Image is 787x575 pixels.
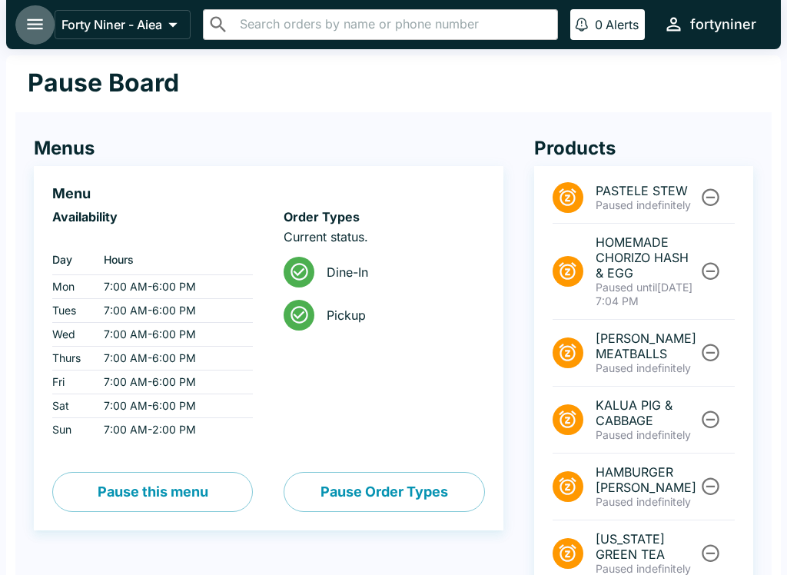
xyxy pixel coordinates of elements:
button: Unpause [696,338,725,367]
td: Wed [52,323,91,347]
h4: Products [534,137,753,160]
td: 7:00 AM - 6:00 PM [91,323,253,347]
td: 7:00 AM - 6:00 PM [91,275,253,299]
span: Pickup [327,307,472,323]
td: Tues [52,299,91,323]
span: HAMBURGER [PERSON_NAME] [596,464,698,495]
p: [DATE] 7:04 PM [596,281,698,308]
th: Day [52,244,91,275]
button: Forty Niner - Aiea [55,10,191,39]
td: 7:00 AM - 6:00 PM [91,347,253,371]
td: Mon [52,275,91,299]
td: Sat [52,394,91,418]
button: Unpause [696,405,725,434]
td: Sun [52,418,91,442]
h1: Pause Board [28,68,179,98]
h6: Availability [52,209,253,224]
p: Forty Niner - Aiea [61,17,162,32]
p: ‏ [52,229,253,244]
td: Thurs [52,347,91,371]
p: 0 [595,17,603,32]
td: 7:00 AM - 6:00 PM [91,299,253,323]
div: fortyniner [690,15,756,34]
p: Current status. [284,229,484,244]
button: Unpause [696,257,725,285]
p: Paused indefinitely [596,198,698,212]
span: [PERSON_NAME] MEATBALLS [596,331,698,361]
p: Paused indefinitely [596,495,698,509]
button: Pause Order Types [284,472,484,512]
button: open drawer [15,5,55,44]
span: KALUA PIG & CABBAGE [596,397,698,428]
h6: Order Types [284,209,484,224]
span: HOMEMADE CHORIZO HASH & EGG [596,234,698,281]
p: Paused indefinitely [596,361,698,375]
span: Paused until [596,281,657,294]
p: Alerts [606,17,639,32]
button: Unpause [696,183,725,211]
td: 7:00 AM - 6:00 PM [91,371,253,394]
span: [US_STATE] GREEN TEA [596,531,698,562]
td: 7:00 AM - 2:00 PM [91,418,253,442]
p: Paused indefinitely [596,428,698,442]
button: Unpause [696,539,725,567]
button: Pause this menu [52,472,253,512]
button: Unpause [696,472,725,500]
th: Hours [91,244,253,275]
td: Fri [52,371,91,394]
span: Dine-In [327,264,472,280]
h4: Menus [34,137,503,160]
button: fortyniner [657,8,762,41]
td: 7:00 AM - 6:00 PM [91,394,253,418]
span: PASTELE STEW [596,183,698,198]
input: Search orders by name or phone number [235,14,551,35]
